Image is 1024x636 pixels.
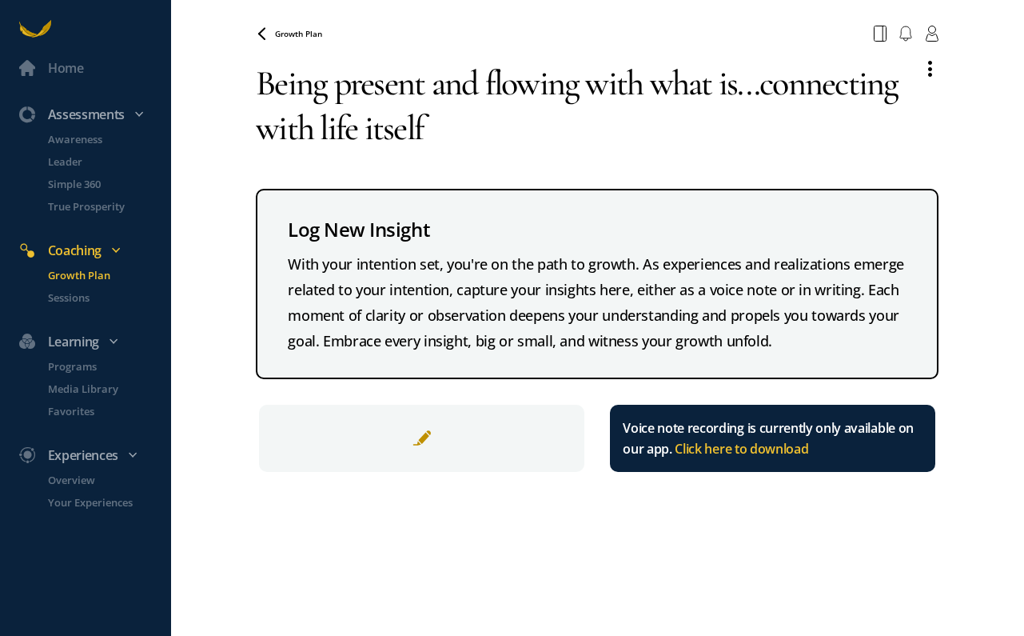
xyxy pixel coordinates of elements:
[48,58,84,78] div: Home
[288,251,906,354] div: With your intention set, you're on the path to growth. As experiences and realizations emerge rel...
[48,494,168,510] p: Your Experiences
[675,440,808,458] span: Click here to download
[29,176,171,192] a: Simple 360
[48,154,168,170] p: Leader
[48,131,168,147] p: Awareness
[48,403,168,419] p: Favorites
[29,290,171,306] a: Sessions
[29,131,171,147] a: Awareness
[48,358,168,374] p: Programs
[29,494,171,510] a: Your Experiences
[623,418,922,459] div: Voice note recording is currently only available on our app.
[29,381,171,397] a: Media Library
[10,445,177,466] div: Experiences
[29,472,171,488] a: Overview
[48,198,168,214] p: True Prosperity
[275,28,322,39] span: Growth Plan
[288,214,906,245] div: Log New Insight
[10,240,177,261] div: Coaching
[256,48,910,163] textarea: Being present and flowing with what is...connecting with life itself
[29,267,171,283] a: Growth Plan
[48,381,168,397] p: Media Library
[48,290,168,306] p: Sessions
[10,104,177,125] div: Assessments
[29,358,171,374] a: Programs
[29,198,171,214] a: True Prosperity
[29,403,171,419] a: Favorites
[48,176,168,192] p: Simple 360
[48,267,168,283] p: Growth Plan
[29,154,171,170] a: Leader
[48,472,168,488] p: Overview
[10,331,177,352] div: Learning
